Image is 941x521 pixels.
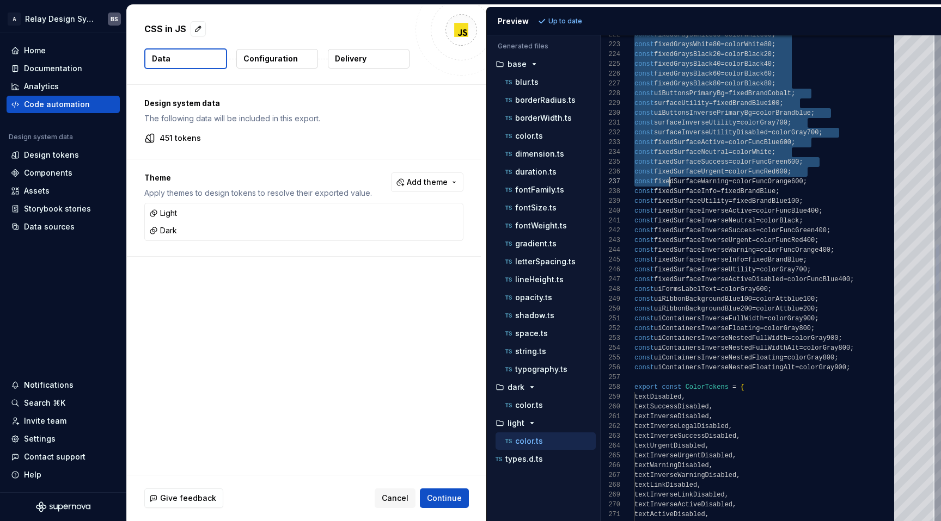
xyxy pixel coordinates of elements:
button: letterSpacing.ts [496,256,596,268]
div: Dark [149,225,177,236]
span: const [634,188,654,195]
span: const [634,100,654,107]
p: string.ts [515,347,546,356]
span: ; [815,295,818,303]
span: colorBlack20 [724,51,771,58]
span: = [752,109,756,117]
span: ; [815,305,818,313]
div: Data sources [24,221,75,232]
div: Search ⌘K [24,398,65,408]
span: colorGray600 [720,286,767,293]
div: Components [24,168,72,178]
span: ; [772,80,775,88]
span: const [634,227,654,234]
div: Design tokens [24,150,79,160]
button: color.ts [496,130,596,142]
span: colorFuncOrange400 [760,246,830,254]
button: duration.ts [496,166,596,178]
p: color.ts [515,401,543,410]
div: Settings [24,433,56,444]
div: 240 [601,206,620,216]
span: const [634,197,654,205]
span: colorAttblue200 [756,305,815,313]
span: ; [803,256,806,264]
button: shadow.ts [496,309,596,321]
button: fontWeight.ts [496,220,596,232]
div: Invite team [24,415,66,426]
p: letterSpacing.ts [515,257,576,266]
span: ; [838,334,842,342]
span: colorFuncGreen600 [732,158,799,166]
span: uiContainersInverseNestedFullWidthAlt [654,344,799,352]
span: colorGray700 [740,119,787,127]
span: ; [806,266,810,274]
p: color.ts [515,132,543,140]
button: fontSize.ts [496,202,596,214]
div: 253 [601,333,620,343]
div: 223 [601,40,620,49]
p: The following data will be included in this export. [144,113,463,124]
span: = [724,168,728,176]
span: colorBlack80 [724,80,771,88]
span: ; [815,237,818,244]
span: = [763,315,767,322]
div: 250 [601,304,620,314]
div: 242 [601,226,620,235]
span: const [634,158,654,166]
button: lineHeight.ts [496,274,596,286]
span: fixedSurfaceUtility [654,197,729,205]
div: Design system data [9,133,73,141]
span: const [634,51,654,58]
span: fixedSurfaceInverseActiveDisabled [654,276,784,283]
div: 232 [601,128,620,138]
span: ; [799,197,803,205]
span: = [756,246,760,254]
span: fixedGraysBlack60 [654,70,720,78]
span: uiContainersInverseFullWidth [654,315,764,322]
span: ; [767,286,771,293]
button: Data [144,48,227,69]
span: const [634,305,654,313]
div: 238 [601,187,620,196]
button: Delivery [328,49,410,69]
p: borderRadius.ts [515,96,576,104]
div: 226 [601,69,620,79]
span: colorFuncBlue600 [728,139,791,146]
span: ; [811,109,815,117]
a: Analytics [7,78,120,95]
button: base [491,58,596,70]
a: Components [7,164,120,182]
div: 252 [601,324,620,333]
a: Settings [7,430,120,448]
span: = [756,217,760,225]
span: fixedGraysBlack80 [654,80,720,88]
button: Help [7,466,120,483]
p: fontWeight.ts [515,221,567,230]
button: Add theme [391,172,463,192]
span: const [634,217,654,225]
a: Home [7,42,120,59]
p: blur.ts [515,78,539,86]
span: fixedSurfaceInverseInfo [654,256,744,264]
span: = [717,286,720,293]
span: fixedGraysBlack20 [654,51,720,58]
div: Contact support [24,451,85,462]
span: = [724,90,728,97]
div: 225 [601,59,620,69]
span: ; [787,119,791,127]
div: 233 [601,138,620,147]
span: colorGray700 [772,129,818,137]
span: Continue [427,493,462,504]
div: Home [24,45,46,56]
div: Help [24,469,41,480]
span: fixedBrandBlue [748,256,803,264]
span: colorAttblue100 [756,295,815,303]
p: types.d.ts [505,455,543,463]
p: opacity.ts [515,293,552,302]
svg: Supernova Logo [36,501,90,512]
div: 245 [601,255,620,265]
span: = [717,188,720,195]
button: Notifications [7,376,120,394]
span: ; [791,139,795,146]
span: = [728,178,732,185]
